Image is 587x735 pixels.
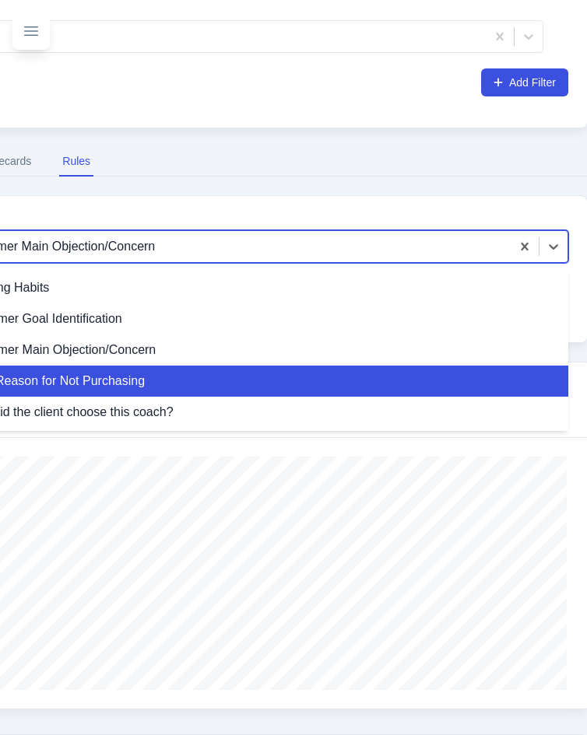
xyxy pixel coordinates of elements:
button: Add Filter [481,68,568,96]
button: Rules [59,147,93,177]
button: Toggle sidebar [12,12,50,50]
